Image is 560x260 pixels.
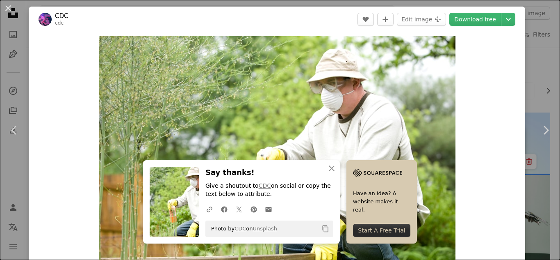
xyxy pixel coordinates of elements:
[55,20,64,26] a: cdc
[205,182,333,198] p: Give a shoutout to on social or copy the text below to attribute.
[531,91,560,170] a: Next
[39,13,52,26] img: Go to CDC's profile
[55,12,68,20] a: CDC
[357,13,374,26] button: Like
[501,13,515,26] button: Choose download size
[246,201,261,217] a: Share on Pinterest
[207,222,277,235] span: Photo by on
[232,201,246,217] a: Share on Twitter
[353,167,402,179] img: file-1705255347840-230a6ab5bca9image
[253,225,277,232] a: Unsplash
[377,13,394,26] button: Add to Collection
[397,13,446,26] button: Edit image
[319,222,332,236] button: Copy to clipboard
[205,167,333,179] h3: Say thanks!
[261,201,276,217] a: Share over email
[346,160,417,244] a: Have an idea? A website makes it real.Start A Free Trial
[234,225,246,232] a: CDC
[353,224,410,237] div: Start A Free Trial
[217,201,232,217] a: Share on Facebook
[449,13,501,26] a: Download free
[353,189,410,214] span: Have an idea? A website makes it real.
[259,182,271,189] a: CDC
